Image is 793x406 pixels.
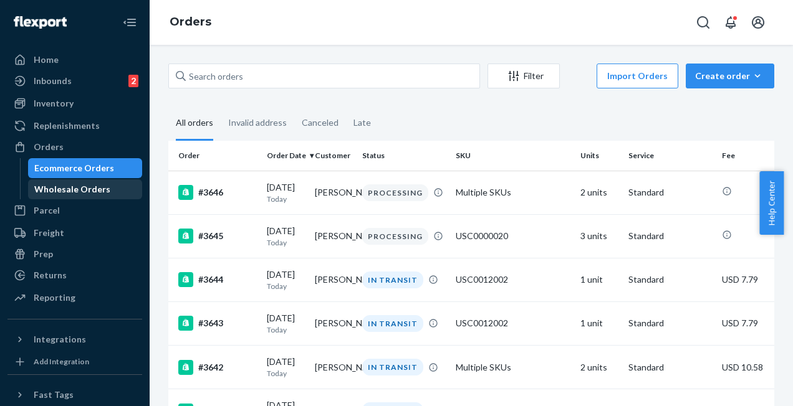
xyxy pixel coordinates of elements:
[456,273,570,286] div: USC0012002
[628,186,712,199] p: Standard
[759,171,784,235] button: Help Center
[7,93,142,113] a: Inventory
[362,228,428,245] div: PROCESSING
[178,229,257,243] div: #3645
[695,70,765,82] div: Create order
[718,10,743,35] button: Open notifications
[34,227,64,239] div: Freight
[168,64,480,88] input: Search orders
[310,301,358,345] td: [PERSON_NAME]
[456,230,570,242] div: USC0000020
[362,184,428,201] div: PROCESSING
[628,273,712,286] p: Standard
[310,214,358,258] td: [PERSON_NAME]
[170,15,211,29] a: Orders
[7,223,142,243] a: Freight
[28,158,143,178] a: Ecommerce Orders
[176,106,213,141] div: All orders
[28,179,143,199] a: Wholesale Orders
[34,204,60,217] div: Parcel
[34,248,53,260] div: Prep
[34,75,72,87] div: Inbounds
[7,50,142,70] a: Home
[310,346,358,389] td: [PERSON_NAME]
[315,150,353,161] div: Customer
[117,10,142,35] button: Close Navigation
[267,356,305,379] div: [DATE]
[160,4,221,40] ol: breadcrumbs
[451,346,575,389] td: Multiple SKUs
[168,141,262,171] th: Order
[267,194,305,204] p: Today
[623,141,717,171] th: Service
[488,64,560,88] button: Filter
[575,301,623,345] td: 1 unit
[34,389,74,401] div: Fast Tags
[14,16,67,29] img: Flexport logo
[717,141,792,171] th: Fee
[34,183,110,196] div: Wholesale Orders
[597,64,678,88] button: Import Orders
[7,265,142,285] a: Returns
[628,361,712,374] p: Standard
[451,171,575,214] td: Multiple SKUs
[34,54,59,66] div: Home
[267,225,305,248] div: [DATE]
[451,141,575,171] th: SKU
[456,317,570,329] div: USC0012002
[717,258,792,301] td: USD 7.79
[7,385,142,405] button: Fast Tags
[34,291,75,304] div: Reporting
[34,356,89,367] div: Add Integration
[267,312,305,335] div: [DATE]
[7,71,142,91] a: Inbounds2
[34,97,74,110] div: Inventory
[178,316,257,331] div: #3643
[746,10,771,35] button: Open account menu
[488,70,559,82] div: Filter
[717,301,792,345] td: USD 7.79
[7,116,142,136] a: Replenishments
[7,288,142,308] a: Reporting
[228,106,287,139] div: Invalid address
[310,171,358,214] td: [PERSON_NAME]
[575,214,623,258] td: 3 units
[7,354,142,369] a: Add Integration
[34,141,64,153] div: Orders
[34,120,100,132] div: Replenishments
[691,10,716,35] button: Open Search Box
[178,272,257,287] div: #3644
[302,106,339,139] div: Canceled
[128,75,138,87] div: 2
[178,360,257,375] div: #3642
[7,329,142,349] button: Integrations
[7,201,142,220] a: Parcel
[267,368,305,379] p: Today
[357,141,451,171] th: Status
[362,271,423,288] div: IN TRANSIT
[34,162,114,174] div: Ecommerce Orders
[686,64,774,88] button: Create order
[7,244,142,264] a: Prep
[353,106,371,139] div: Late
[575,141,623,171] th: Units
[262,141,310,171] th: Order Date
[7,137,142,157] a: Orders
[575,171,623,214] td: 2 units
[34,269,67,281] div: Returns
[267,237,305,248] p: Today
[310,258,358,301] td: [PERSON_NAME]
[178,185,257,200] div: #3646
[267,268,305,291] div: [DATE]
[362,315,423,332] div: IN TRANSIT
[575,346,623,389] td: 2 units
[267,181,305,204] div: [DATE]
[267,324,305,335] p: Today
[628,317,712,329] p: Standard
[575,258,623,301] td: 1 unit
[717,346,792,389] td: USD 10.58
[362,359,423,375] div: IN TRANSIT
[267,281,305,291] p: Today
[34,333,86,346] div: Integrations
